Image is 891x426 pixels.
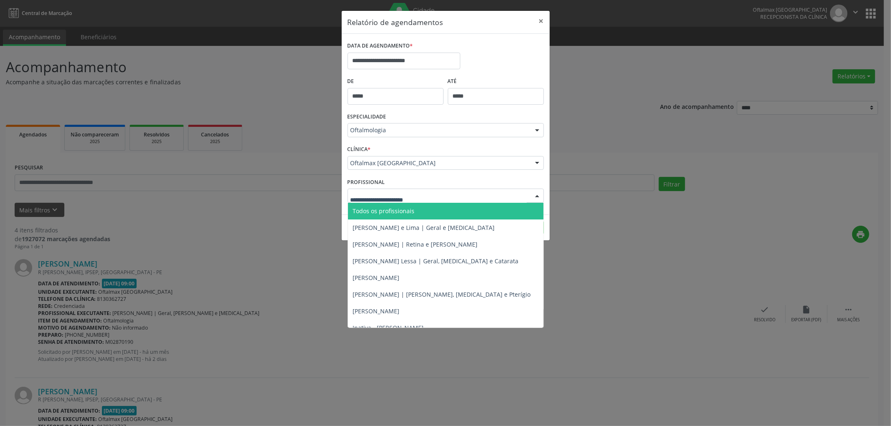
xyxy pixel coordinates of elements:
span: [PERSON_NAME] | Retina e [PERSON_NAME] [353,240,478,248]
label: DATA DE AGENDAMENTO [348,40,413,53]
span: Inativa - [PERSON_NAME] [353,324,424,332]
span: Oftalmax [GEOGRAPHIC_DATA] [350,159,527,167]
label: ATÉ [448,75,544,88]
label: PROFISSIONAL [348,176,385,189]
h5: Relatório de agendamentos [348,17,443,28]
span: Oftalmologia [350,126,527,134]
label: CLÍNICA [348,143,371,156]
span: [PERSON_NAME] | [PERSON_NAME], [MEDICAL_DATA] e Pterígio [353,290,531,298]
span: [PERSON_NAME] [353,307,400,315]
span: [PERSON_NAME] [353,274,400,282]
button: Close [533,11,550,31]
span: [PERSON_NAME] Lessa | Geral, [MEDICAL_DATA] e Catarata [353,257,519,265]
span: [PERSON_NAME] e Lima | Geral e [MEDICAL_DATA] [353,224,495,232]
label: ESPECIALIDADE [348,111,386,124]
span: Todos os profissionais [353,207,415,215]
label: De [348,75,444,88]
